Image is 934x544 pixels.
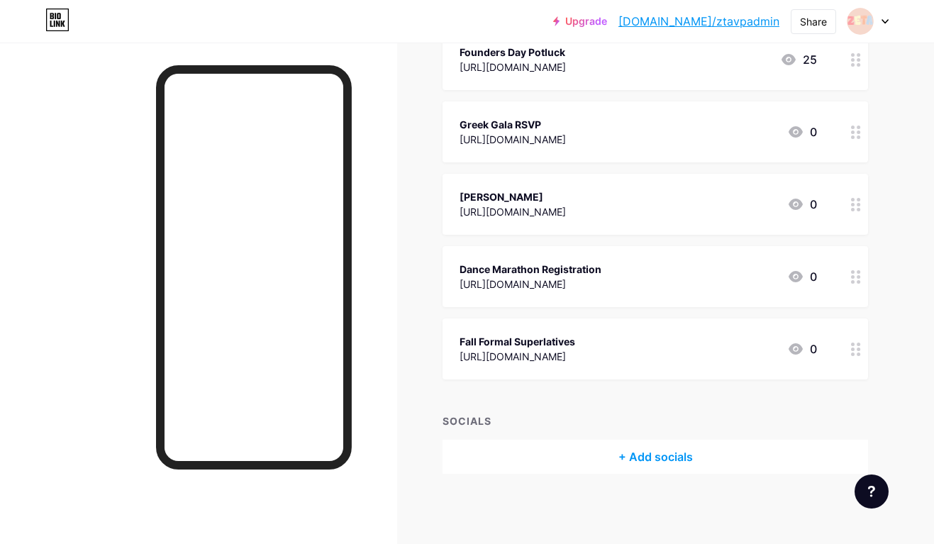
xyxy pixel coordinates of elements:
div: [URL][DOMAIN_NAME] [460,349,575,364]
div: [URL][DOMAIN_NAME] [460,204,566,219]
div: 0 [787,268,817,285]
div: Founders Day Potluck [460,45,566,60]
div: 0 [787,340,817,357]
div: [PERSON_NAME] [460,189,566,204]
a: [DOMAIN_NAME]/ztavpadmin [618,13,779,30]
div: 0 [787,196,817,213]
img: ZTA Vice President of Administration [847,8,874,35]
div: Dance Marathon Registration [460,262,601,277]
div: 25 [780,51,817,68]
a: Upgrade [553,16,607,27]
div: [URL][DOMAIN_NAME] [460,132,566,147]
div: [URL][DOMAIN_NAME] [460,277,601,292]
div: Fall Formal Superlatives [460,334,575,349]
div: + Add socials [443,440,868,474]
div: [URL][DOMAIN_NAME] [460,60,566,74]
div: Share [800,14,827,29]
div: SOCIALS [443,413,868,428]
div: 0 [787,123,817,140]
div: Greek Gala RSVP [460,117,566,132]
